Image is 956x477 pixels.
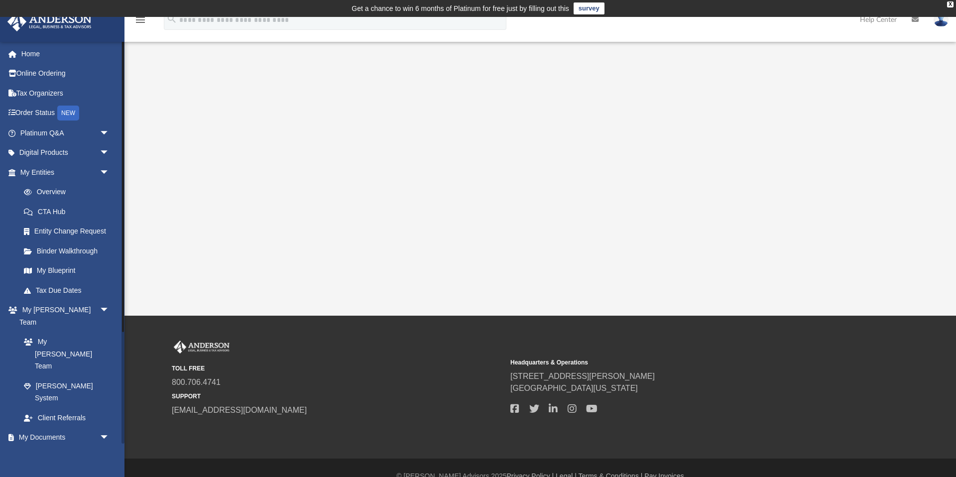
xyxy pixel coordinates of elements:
a: [EMAIL_ADDRESS][DOMAIN_NAME] [172,406,307,414]
small: Headquarters & Operations [510,358,842,367]
div: close [947,1,954,7]
a: [PERSON_NAME] System [14,376,119,408]
a: My Entitiesarrow_drop_down [7,162,124,182]
img: User Pic [934,12,949,27]
a: My [PERSON_NAME] Teamarrow_drop_down [7,300,119,332]
a: Tax Due Dates [14,280,124,300]
a: My Documentsarrow_drop_down [7,428,124,448]
a: [GEOGRAPHIC_DATA][US_STATE] [510,384,638,392]
a: Home [7,44,124,64]
span: arrow_drop_down [100,162,119,183]
a: Entity Change Request [14,222,124,241]
a: Order StatusNEW [7,103,124,123]
div: NEW [57,106,79,120]
a: Client Referrals [14,408,119,428]
span: arrow_drop_down [100,428,119,448]
a: Online Ordering [7,64,124,84]
span: arrow_drop_down [100,123,119,143]
a: 800.706.4741 [172,378,221,386]
a: menu [134,19,146,26]
span: arrow_drop_down [100,300,119,321]
small: SUPPORT [172,392,503,401]
a: CTA Hub [14,202,124,222]
small: TOLL FREE [172,364,503,373]
a: Digital Productsarrow_drop_down [7,143,124,163]
a: Binder Walkthrough [14,241,124,261]
a: survey [574,2,604,14]
i: menu [134,14,146,26]
div: Get a chance to win 6 months of Platinum for free just by filling out this [352,2,569,14]
a: Platinum Q&Aarrow_drop_down [7,123,124,143]
i: search [166,13,177,24]
a: [STREET_ADDRESS][PERSON_NAME] [510,372,655,380]
a: My [PERSON_NAME] Team [14,332,115,376]
a: Tax Organizers [7,83,124,103]
img: Anderson Advisors Platinum Portal [172,341,232,354]
span: arrow_drop_down [100,143,119,163]
a: Overview [14,182,124,202]
a: My Blueprint [14,261,119,281]
img: Anderson Advisors Platinum Portal [4,12,95,31]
